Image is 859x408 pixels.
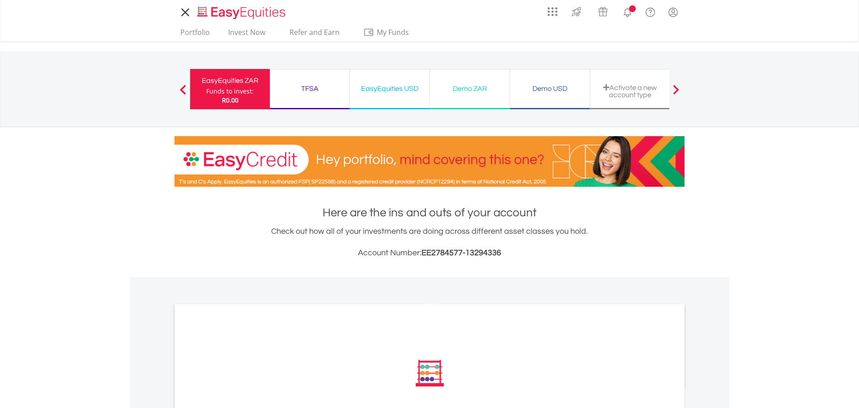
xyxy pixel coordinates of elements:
[595,84,664,99] div: Activate a new account type
[174,136,685,187] img: EasyCredit Promotion Banner
[196,74,264,87] div: EasyEquities ZAR
[548,7,557,17] img: grid-menu-icon.svg
[421,249,501,257] span: EE2784577-13294336
[590,2,616,19] a: Vouchers
[616,2,639,20] a: Notifications
[280,28,349,42] a: Refer and Earn
[225,28,269,42] a: Invest Now
[174,225,685,259] div: Check out how all of your investments are doing across different asset classes you hold.
[515,82,584,95] div: Demo USD
[595,4,610,19] img: vouchers-v2.svg
[289,27,340,37] span: Refer and Earn
[355,82,424,95] div: EasyEquities USD
[194,2,289,20] a: Home page
[196,5,289,20] img: EasyEquities_Logo.png
[206,87,254,96] div: Funds to invest:
[275,82,344,95] div: TFSA
[222,96,238,104] span: R0.00
[174,247,685,259] h3: Account Number:
[177,28,213,42] a: Portfolio
[435,82,504,95] div: Demo ZAR
[639,2,662,20] a: FAQ's and Support
[174,205,685,221] h1: Here are the ins and outs of your account
[542,2,563,17] a: AppsGrid
[569,4,584,19] img: thrive-v2.svg
[662,2,685,22] a: My Profile
[363,26,422,38] span: My Funds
